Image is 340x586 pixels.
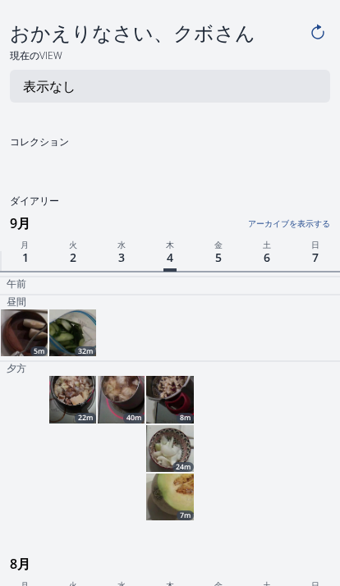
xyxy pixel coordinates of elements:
a: アーカイブを表示する [217,208,330,230]
p: 昼間 [7,295,26,309]
p: 夕方 [7,362,26,375]
div: 8m [177,413,194,423]
a: 8m [146,376,193,423]
a: 24m [146,425,193,472]
span: 5 [212,246,225,268]
a: 22m [49,376,96,423]
div: 5m [30,346,48,356]
h3: 8月 [10,551,340,577]
p: 火 [48,236,97,251]
h3: 9月 [10,210,340,236]
img: 250902092449_thumb.jpeg [49,376,96,423]
img: 250904112232_thumb.jpeg [146,425,193,472]
img: 250902035835_thumb.jpeg [49,309,96,356]
a: 40m [98,376,145,423]
span: 4 [163,246,177,272]
p: 日 [292,236,340,251]
img: 250903101928_thumb.jpeg [98,376,145,423]
p: 表示なし [23,76,76,96]
p: 金 [195,236,243,251]
span: 6 [260,246,273,268]
p: 木 [145,236,194,251]
img: 250901060001_thumb.jpeg [1,309,48,356]
div: 7m [177,510,194,520]
span: 7 [309,246,322,268]
img: 250904082948_thumb.jpeg [146,376,193,423]
p: 土 [243,236,292,251]
div: 24m [172,462,194,472]
h4: おかえりなさい、クボさん [10,20,306,46]
p: 午前 [7,277,26,291]
div: 40m [123,413,145,423]
a: 32m [49,309,96,356]
span: 2 [67,246,80,268]
a: 7m [146,474,193,520]
span: 3 [115,246,128,268]
div: 22m [75,413,96,423]
p: 水 [97,236,145,251]
a: 5m [1,309,48,356]
span: 1 [19,246,32,268]
div: 32m [75,346,96,356]
img: 250904125710_thumb.jpeg [146,474,193,520]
